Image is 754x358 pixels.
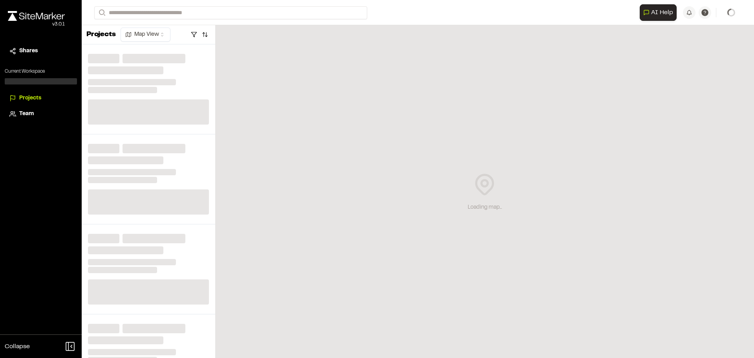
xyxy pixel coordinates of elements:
[8,21,65,28] div: Oh geez...please don't...
[9,110,72,118] a: Team
[5,342,30,351] span: Collapse
[640,4,680,21] div: Open AI Assistant
[640,4,677,21] button: Open AI Assistant
[94,6,108,19] button: Search
[651,8,673,17] span: AI Help
[9,94,72,103] a: Projects
[468,203,502,212] div: Loading map...
[19,94,41,103] span: Projects
[9,47,72,55] a: Shares
[19,47,38,55] span: Shares
[19,110,34,118] span: Team
[8,11,65,21] img: rebrand.png
[86,29,116,40] p: Projects
[5,68,77,75] p: Current Workspace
